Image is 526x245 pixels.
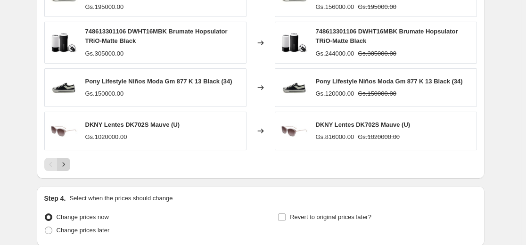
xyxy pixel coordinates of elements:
[316,133,354,140] span: Gs.816000.00
[280,117,308,145] img: 0d86d7a50f427a3660bdca8a4c15ba9b_80x.jpg
[358,133,400,140] span: Gs.1020000.00
[316,3,354,10] span: Gs.156000.00
[57,158,70,171] button: Next
[49,29,78,57] img: 6ac5a1e4342a11b33fde64ad8eacb7d4_80x.jpg
[358,3,396,10] span: Gs.195000.00
[280,73,308,102] img: 2f1acc169cd3bbb21d535d6c5ca6e6d1_80x.jpg
[85,133,127,140] span: Gs.1020000.00
[316,90,354,97] span: Gs.120000.00
[49,73,78,102] img: 2f1acc169cd3bbb21d535d6c5ca6e6d1_80x.jpg
[69,194,173,203] p: Select when the prices should change
[85,3,124,10] span: Gs.195000.00
[85,28,228,44] span: 748613301106 DWHT16MBK Brumate Hopsulator TRiO-Matte Black
[85,90,124,97] span: Gs.150000.00
[316,28,458,44] span: 748613301106 DWHT16MBK Brumate Hopsulator TRiO-Matte Black
[290,213,371,220] span: Revert to original prices later?
[280,29,308,57] img: 6ac5a1e4342a11b33fde64ad8eacb7d4_80x.jpg
[316,121,411,128] span: DKNY Lentes DK702S Mauve (U)
[316,78,463,85] span: Pony Lifestyle Niños Moda Gm 877 K 13 Black (34)
[49,117,78,145] img: 0d86d7a50f427a3660bdca8a4c15ba9b_80x.jpg
[358,50,396,57] span: Gs.305000.00
[85,121,180,128] span: DKNY Lentes DK702S Mauve (U)
[85,50,124,57] span: Gs.305000.00
[44,194,66,203] h2: Step 4.
[57,227,110,234] span: Change prices later
[358,90,396,97] span: Gs.150000.00
[44,158,70,171] nav: Pagination
[316,50,354,57] span: Gs.244000.00
[57,213,109,220] span: Change prices now
[85,78,232,85] span: Pony Lifestyle Niños Moda Gm 877 K 13 Black (34)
